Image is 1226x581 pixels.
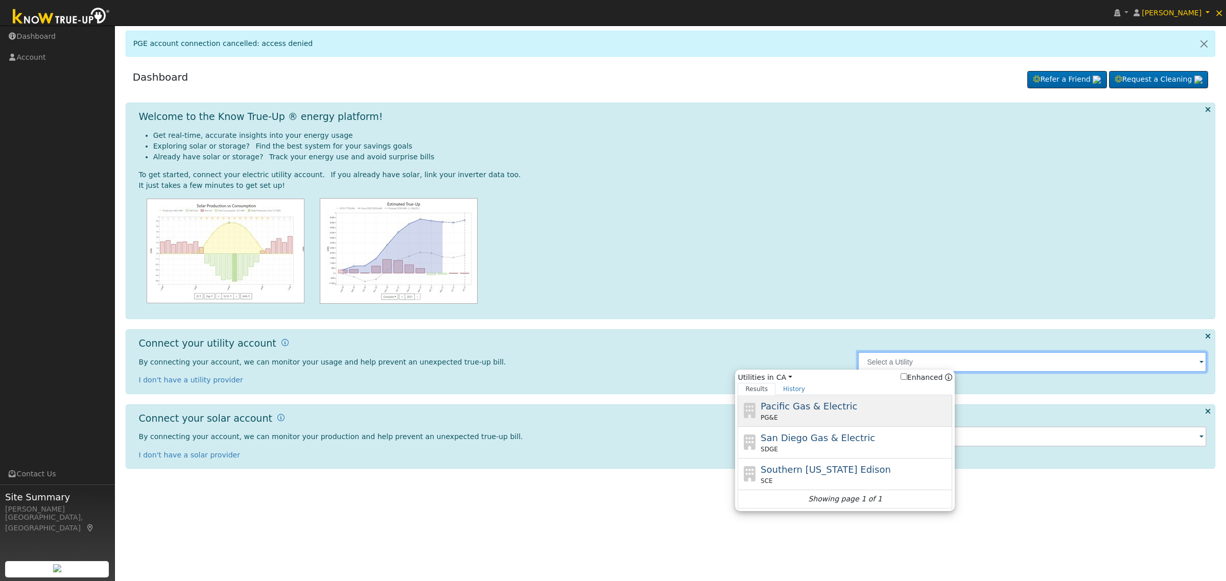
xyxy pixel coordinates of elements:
[5,512,109,534] div: [GEOGRAPHIC_DATA], [GEOGRAPHIC_DATA]
[139,413,272,424] h1: Connect your solar account
[775,383,813,395] a: History
[901,372,943,383] label: Enhanced
[139,376,243,384] a: I don't have a utility provider
[808,494,882,504] i: Showing page 1 of 1
[945,373,952,381] a: Enhanced Providers
[139,432,523,441] span: By connecting your account, we can monitor your production and help prevent an unexpected true-up...
[53,564,61,572] img: retrieve
[153,130,1207,141] li: Get real-time, accurate insights into your energy usage
[1142,9,1201,17] span: [PERSON_NAME]
[1193,31,1215,56] a: Close
[1027,71,1107,88] a: Refer a Friend
[1215,7,1223,19] span: ×
[761,432,875,443] span: San Diego Gas & Electric
[139,451,241,459] a: I don't have a solar provider
[86,524,95,532] a: Map
[776,372,792,383] a: CA
[8,6,115,29] img: Know True-Up
[901,373,907,380] input: Enhanced
[126,31,1216,57] div: PGE account connection cancelled: access denied
[5,504,109,515] div: [PERSON_NAME]
[1194,76,1203,84] img: retrieve
[139,358,506,366] span: By connecting your account, we can monitor your usage and help prevent an unexpected true-up bill.
[139,111,383,123] h1: Welcome to the Know True-Up ® energy platform!
[5,490,109,504] span: Site Summary
[139,337,276,349] h1: Connect your utility account
[761,413,777,422] span: PG&E
[133,71,188,83] a: Dashboard
[1109,71,1208,88] a: Request a Cleaning
[738,372,952,383] span: Utilities in
[738,383,775,395] a: Results
[901,372,953,383] span: Show enhanced providers
[1093,76,1101,84] img: retrieve
[761,445,778,454] span: SDGE
[858,352,1207,372] input: Select a Utility
[153,152,1207,162] li: Already have solar or storage? Track your energy use and avoid surprise bills
[858,426,1207,447] input: Select an Inverter
[153,141,1207,152] li: Exploring solar or storage? Find the best system for your savings goals
[139,170,1207,180] div: To get started, connect your electric utility account. If you already have solar, link your inver...
[761,476,773,486] span: SCE
[761,401,857,411] span: Pacific Gas & Electric
[761,464,891,475] span: Southern [US_STATE] Edison
[139,180,1207,191] div: It just takes a few minutes to get set up!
